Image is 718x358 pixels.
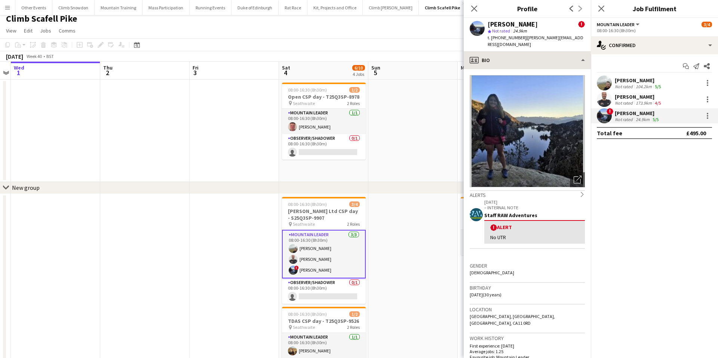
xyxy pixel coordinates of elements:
button: Mountain Leader [597,22,641,27]
span: 3/4 [349,201,360,207]
a: Edit [21,26,36,36]
span: 1 [13,68,24,77]
app-skills-label: 4/5 [655,100,661,106]
app-card-role: Mountain Leader1/108:00-16:30 (8h30m)[PERSON_NAME] [461,230,544,255]
button: Duke of Edinburgh [231,0,279,15]
span: Mon [461,64,470,71]
div: Confirmed [591,36,718,54]
span: 1/2 [349,87,360,93]
h3: Open CSP day - T25Q3SP-8978 [282,93,366,100]
div: Open photos pop-in [570,172,585,187]
span: View [6,27,16,34]
span: 08:00-16:30 (8h30m) [288,201,327,207]
app-skills-label: 5/5 [655,84,661,89]
span: [GEOGRAPHIC_DATA], [GEOGRAPHIC_DATA], [GEOGRAPHIC_DATA], CA11 0RD [470,314,555,326]
app-skills-label: 5/5 [653,117,659,122]
div: 08:00-16:30 (8h30m) [597,28,712,33]
div: Alerts [470,190,585,198]
div: Not rated [615,100,634,106]
p: – INTERNAL NOTE [484,205,585,210]
p: [DATE] [484,199,585,205]
span: t. [PHONE_NUMBER] [488,35,527,40]
app-card-role: Observer/Shadower0/108:00-16:30 (8h30m) [282,278,366,304]
h3: Bespoke CSP day - T25Q3SP-9963 [461,208,544,221]
span: 24.9km [512,28,528,34]
app-card-role: Mountain Leader1/108:00-16:30 (8h30m)[PERSON_NAME] [282,109,366,134]
h3: Work history [470,335,585,342]
div: Not rated [615,117,634,122]
h3: Profile [464,4,591,13]
div: 4 Jobs [353,71,365,77]
span: Seathwaite [293,324,315,330]
h3: Job Fulfilment [591,4,718,13]
div: Alert [490,224,579,231]
div: BST [46,53,54,59]
button: Mountain Training [95,0,142,15]
div: New group [12,184,40,191]
span: Sat [282,64,290,71]
span: Wed [14,64,24,71]
button: Climb Scafell Pike [419,0,467,15]
div: 173.9km [634,100,653,106]
div: 104.2km [634,84,653,89]
span: Week 40 [25,53,43,59]
span: Comms [59,27,76,34]
span: Sun [371,64,380,71]
span: [DATE] (30 years) [470,292,501,297]
span: Seathwaite [293,221,315,227]
h3: Gender [470,262,585,269]
div: 24.9km [634,117,651,122]
span: 08:00-16:30 (8h30m) [288,87,327,93]
span: | [PERSON_NAME][EMAIL_ADDRESS][DOMAIN_NAME] [488,35,583,47]
button: Climb Snowdon [52,0,95,15]
h3: TDAS CSP day - T25Q3SP-9526 [282,318,366,324]
span: Not rated [492,28,510,34]
span: ! [294,266,299,270]
h3: [PERSON_NAME] Ltd CSP day - S25Q3SP-9907 [282,208,366,221]
span: 2 [102,68,113,77]
app-job-card: 08:00-16:30 (8h30m)3/4[PERSON_NAME] Ltd CSP day - S25Q3SP-9907 Seathwaite2 RolesMountain Leader3/... [282,197,366,304]
span: Seathwaite [293,101,315,106]
div: £495.00 [686,129,706,137]
a: Jobs [37,26,54,36]
span: 2 Roles [347,101,360,106]
h3: Birthday [470,284,585,291]
span: 6 [460,68,470,77]
span: ! [578,21,585,28]
span: 3/4 [702,22,712,27]
a: View [3,26,19,36]
p: First experience: [DATE] [470,343,585,349]
app-job-card: 08:00-16:30 (8h30m)1/2Open CSP day - T25Q3SP-8978 Seathwaite2 RolesMountain Leader1/108:00-16:30 ... [282,83,366,160]
div: No UTR [490,234,579,241]
span: 08:00-16:30 (8h30m) [288,311,327,317]
span: 6/10 [352,65,365,71]
div: [PERSON_NAME] [615,110,660,117]
div: [DATE] [6,53,23,60]
app-job-card: 08:00-16:30 (8h30m)1/1Bespoke CSP day - T25Q3SP-9963 Seathwaite1 RoleMountain Leader1/108:00-16:3... [461,197,544,255]
div: Bio [464,51,591,69]
h1: Climb Scafell Pike [6,13,77,24]
span: 2 Roles [347,324,360,330]
span: 3 [191,68,199,77]
span: 5 [370,68,380,77]
span: ! [607,108,613,115]
button: Mass Participation [142,0,190,15]
app-card-role: Mountain Leader3/308:00-16:30 (8h30m)[PERSON_NAME][PERSON_NAME]![PERSON_NAME] [282,230,366,278]
div: Staff RAW Adventures [484,212,585,219]
span: Jobs [40,27,51,34]
div: Total fee [597,129,622,137]
span: Mountain Leader [597,22,635,27]
button: Running Events [190,0,231,15]
div: Not rated [615,84,634,89]
div: [PERSON_NAME] [615,93,662,100]
div: [PERSON_NAME] [488,21,538,28]
a: Comms [56,26,79,36]
span: Thu [103,64,113,71]
button: Climb [PERSON_NAME] [363,0,419,15]
button: Rat Race [279,0,307,15]
button: Other Events [15,0,52,15]
span: 4 [281,68,290,77]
